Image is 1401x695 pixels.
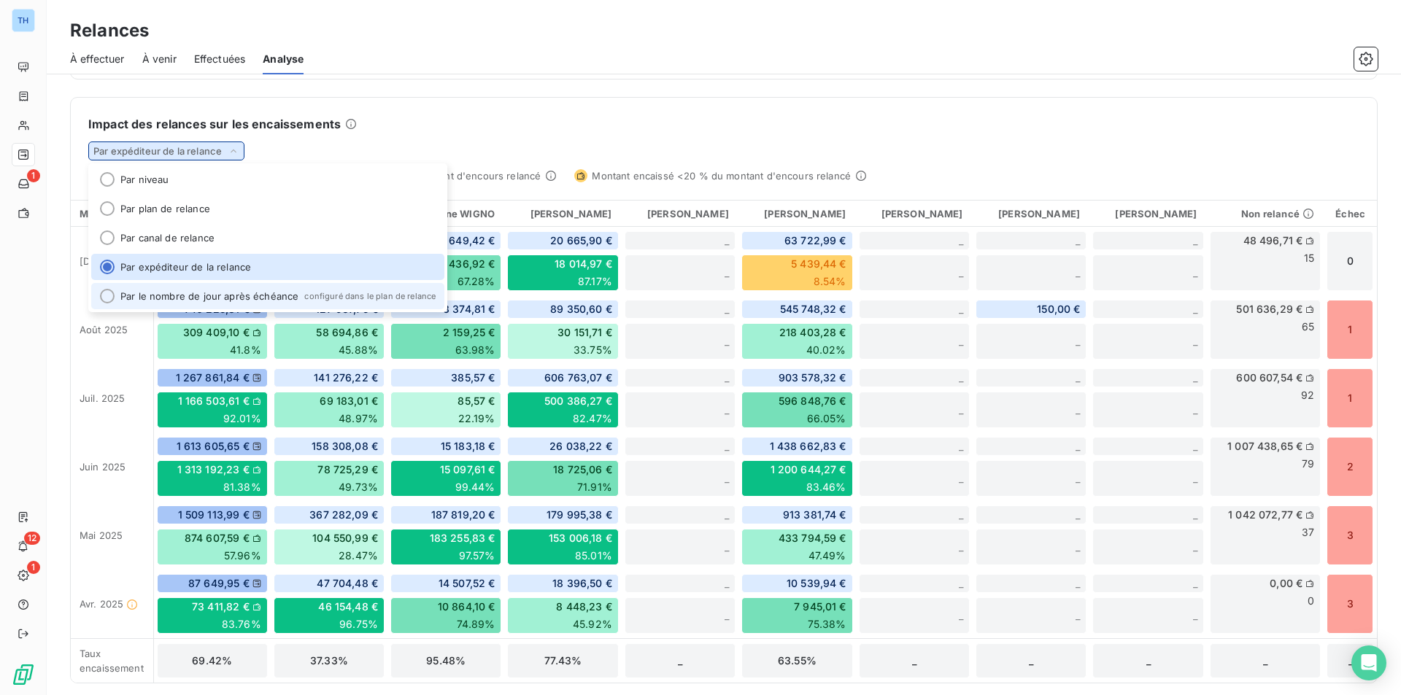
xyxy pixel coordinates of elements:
[976,643,1087,678] div: _
[80,648,144,674] span: Taux encaissement
[1327,437,1373,497] div: 2
[1193,508,1197,521] span: _
[1243,233,1303,248] span: 48 496,71 €
[764,208,846,220] span: [PERSON_NAME]
[794,599,846,614] span: 7 945,01 €
[779,325,846,340] span: 218 403,28 €
[192,599,250,614] span: 73 411,82 €
[1092,643,1203,678] div: _
[80,529,123,541] span: mai 2025
[1076,403,1080,416] span: _
[80,255,112,267] span: [DATE]
[1115,208,1197,220] span: [PERSON_NAME]
[814,274,846,289] span: 8.54%
[549,531,612,545] span: 153 006,18 €
[91,195,444,222] li: Par plan de relance
[787,576,846,591] span: 10 539,94 €
[440,462,495,477] span: 15 097,61 €
[339,617,378,632] span: 96.75%
[230,343,261,357] span: 41.8%
[1302,319,1314,334] span: 65
[1210,643,1321,678] div: _
[575,548,612,563] span: 85.01%
[177,462,250,477] span: 1 313 192,23 €
[725,266,729,279] span: _
[458,394,495,408] span: 85,57 €
[784,233,846,248] span: 63 722,99 €
[530,208,612,220] span: [PERSON_NAME]
[314,370,378,385] span: 141 276,22 €
[725,609,729,621] span: _
[12,9,35,32] div: TH
[1332,208,1368,220] div: Échec
[779,370,846,385] span: 903 578,32 €
[959,266,963,279] span: _
[578,274,612,289] span: 87.17%
[1301,388,1314,403] span: 92
[70,18,149,44] h3: Relances
[553,462,612,477] span: 18 725,06 €
[1193,266,1197,279] span: _
[725,335,729,347] span: _
[741,643,852,678] div: 63.55%
[304,292,436,300] span: configuré dans le plan de relance
[1076,472,1080,484] span: _
[550,233,612,248] span: 20 665,90 €
[185,531,250,545] span: 874 607,59 €
[779,394,846,408] span: 596 848,76 €
[959,540,963,553] span: _
[223,480,261,494] span: 81.38%
[339,343,378,357] span: 45.88%
[449,257,495,271] span: 436,92 €
[457,617,495,632] span: 74.89%
[24,532,40,545] span: 12
[1193,371,1197,384] span: _
[80,324,128,335] span: août 2025
[1236,370,1302,385] span: 600 607,54 €
[959,472,963,484] span: _
[770,439,846,454] span: 1 438 662,83 €
[390,643,501,678] div: 95.48%
[859,643,970,678] div: _
[808,617,846,632] span: 75.38%
[443,325,495,340] span: 2 159,25 €
[959,440,963,452] span: _
[1327,574,1373,634] div: 3
[263,52,304,66] span: Analyse
[1304,251,1314,265] span: 15
[1193,234,1197,246] span: _
[455,480,495,494] span: 99.44%
[577,480,612,494] span: 71.91%
[1327,300,1373,360] div: 1
[274,643,385,678] div: 37.33%
[316,325,378,340] span: 58 694,86 €
[1327,643,1374,678] div: _
[451,370,495,385] span: 385,57 €
[1076,609,1080,621] span: _
[443,302,495,317] span: 3 374,81 €
[1193,440,1197,452] span: _
[725,440,729,452] span: _
[552,576,612,591] span: 18 396,50 €
[1327,231,1373,291] div: 0
[1216,208,1314,220] div: Non relancé
[70,52,125,66] span: À effectuer
[592,170,851,182] span: Montant encaissé <20 % du montant d'encours relancé
[183,325,250,340] span: 309 409,10 €
[1076,371,1080,384] span: _
[312,531,378,545] span: 104 550,99 €
[80,208,144,220] div: Mois
[959,609,963,621] span: _
[573,411,612,426] span: 82.47%
[959,508,963,521] span: _
[1308,594,1314,608] span: 0
[998,208,1080,220] span: [PERSON_NAME]
[309,508,378,522] span: 367 282,09 €
[1302,457,1314,471] span: 79
[544,394,612,408] span: 500 386,27 €
[1076,540,1080,553] span: _
[725,234,729,246] span: _
[1193,472,1197,484] span: _
[806,343,846,357] span: 40.02%
[178,394,250,408] span: 1 166 503,61 €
